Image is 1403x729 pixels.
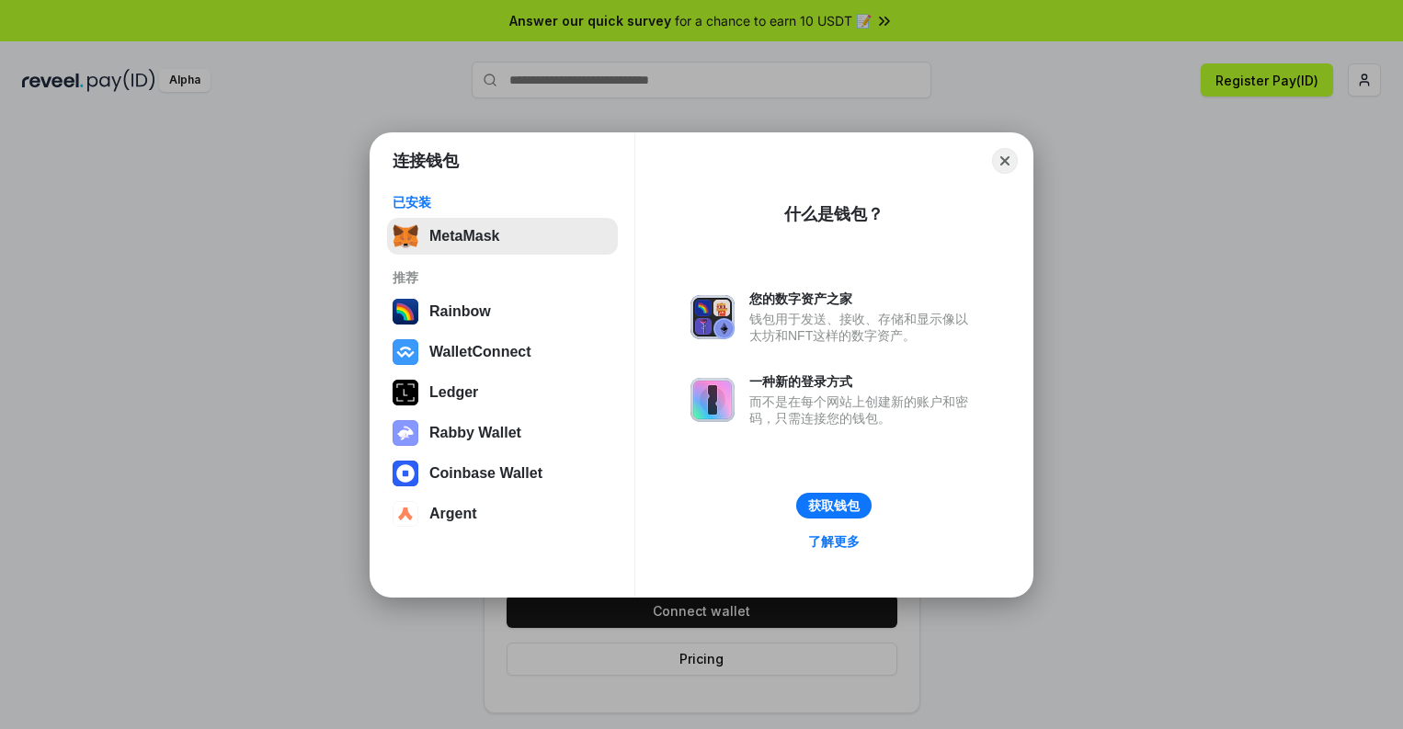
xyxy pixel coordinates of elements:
button: WalletConnect [387,334,618,370]
button: Ledger [387,374,618,411]
img: svg+xml,%3Csvg%20width%3D%2228%22%20height%3D%2228%22%20viewBox%3D%220%200%2028%2028%22%20fill%3D... [393,501,418,527]
div: Argent [429,506,477,522]
button: Coinbase Wallet [387,455,618,492]
button: Rainbow [387,293,618,330]
div: 了解更多 [808,533,860,550]
img: svg+xml,%3Csvg%20xmlns%3D%22http%3A%2F%2Fwww.w3.org%2F2000%2Fsvg%22%20width%3D%2228%22%20height%3... [393,380,418,405]
div: Rabby Wallet [429,425,521,441]
button: 获取钱包 [796,493,872,518]
div: 什么是钱包？ [784,203,884,225]
a: 了解更多 [797,530,871,553]
button: Argent [387,495,618,532]
div: WalletConnect [429,344,531,360]
div: Coinbase Wallet [429,465,542,482]
div: 钱包用于发送、接收、存储和显示像以太坊和NFT这样的数字资产。 [749,311,977,344]
img: svg+xml,%3Csvg%20xmlns%3D%22http%3A%2F%2Fwww.w3.org%2F2000%2Fsvg%22%20fill%3D%22none%22%20viewBox... [690,295,735,339]
img: svg+xml,%3Csvg%20xmlns%3D%22http%3A%2F%2Fwww.w3.org%2F2000%2Fsvg%22%20fill%3D%22none%22%20viewBox... [690,378,735,422]
div: 推荐 [393,269,612,286]
img: svg+xml,%3Csvg%20width%3D%22120%22%20height%3D%22120%22%20viewBox%3D%220%200%20120%20120%22%20fil... [393,299,418,325]
button: MetaMask [387,218,618,255]
div: 一种新的登录方式 [749,373,977,390]
div: 而不是在每个网站上创建新的账户和密码，只需连接您的钱包。 [749,393,977,427]
button: Rabby Wallet [387,415,618,451]
img: svg+xml,%3Csvg%20fill%3D%22none%22%20height%3D%2233%22%20viewBox%3D%220%200%2035%2033%22%20width%... [393,223,418,249]
div: 获取钱包 [808,497,860,514]
button: Close [992,148,1018,174]
img: svg+xml,%3Csvg%20width%3D%2228%22%20height%3D%2228%22%20viewBox%3D%220%200%2028%2028%22%20fill%3D... [393,461,418,486]
h1: 连接钱包 [393,150,459,172]
div: Ledger [429,384,478,401]
div: MetaMask [429,228,499,245]
div: 已安装 [393,194,612,211]
img: svg+xml,%3Csvg%20width%3D%2228%22%20height%3D%2228%22%20viewBox%3D%220%200%2028%2028%22%20fill%3D... [393,339,418,365]
div: 您的数字资产之家 [749,290,977,307]
div: Rainbow [429,303,491,320]
img: svg+xml,%3Csvg%20xmlns%3D%22http%3A%2F%2Fwww.w3.org%2F2000%2Fsvg%22%20fill%3D%22none%22%20viewBox... [393,420,418,446]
